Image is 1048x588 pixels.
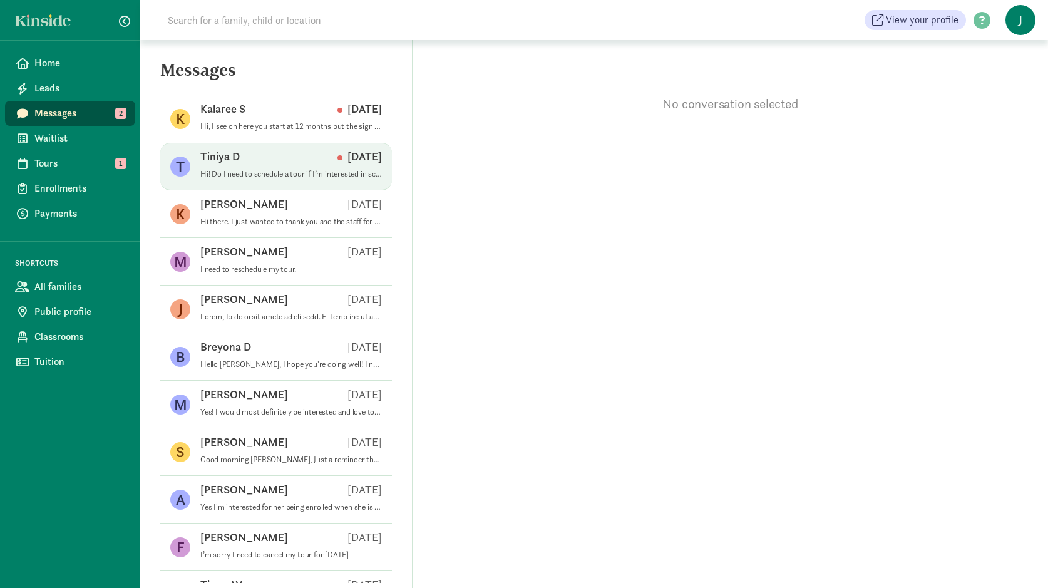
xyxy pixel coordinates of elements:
[200,292,288,307] p: [PERSON_NAME]
[34,206,125,221] span: Payments
[5,176,135,201] a: Enrollments
[200,121,382,132] p: Hi, I see on here you start at 12 months but the sign on your building says 6 weeks. Do you accep...
[347,435,382,450] p: [DATE]
[34,354,125,369] span: Tuition
[200,312,382,322] p: Lorem, Ip dolorsit ametc ad eli sedd. Ei temp inc utlabore etd mag aliquaeni adm venia qui nostru...
[5,126,135,151] a: Waitlist
[170,299,190,319] figure: J
[200,359,382,369] p: Hello [PERSON_NAME], I hope you're doing well! I noticed that you have a tour scheduled with us a...
[347,482,382,497] p: [DATE]
[200,197,288,212] p: [PERSON_NAME]
[5,299,135,324] a: Public profile
[200,502,382,512] p: Yes I'm interested for her being enrolled when she is 1! She will be 1 on [DATE]
[170,395,190,415] figure: M
[5,151,135,176] a: Tours 1
[200,264,382,274] p: I need to reschedule my tour.
[413,95,1048,113] p: No conversation selected
[5,324,135,349] a: Classrooms
[865,10,966,30] a: View your profile
[200,550,382,560] p: I’m sorry I need to cancel my tour for [DATE]
[337,101,382,116] p: [DATE]
[347,197,382,212] p: [DATE]
[200,101,245,116] p: Kalaree S
[5,201,135,226] a: Payments
[200,169,382,179] p: Hi! Do I need to schedule a tour if I’m interested in school aged care for next summer?
[34,131,125,146] span: Waitlist
[200,217,382,227] p: Hi there. I just wanted to thank you and the staff for your patience and understanding during pic...
[200,387,288,402] p: [PERSON_NAME]
[170,204,190,224] figure: K
[170,490,190,510] figure: A
[347,292,382,307] p: [DATE]
[140,60,412,90] h5: Messages
[985,528,1048,588] iframe: Chat Widget
[34,181,125,196] span: Enrollments
[200,407,382,417] p: Yes! I would most definitely be interested and love to know more! Thank you for your time!
[200,530,288,545] p: [PERSON_NAME]
[5,101,135,126] a: Messages 2
[5,51,135,76] a: Home
[170,347,190,367] figure: B
[200,339,251,354] p: Breyona D
[200,455,382,465] p: Good morning [PERSON_NAME], Just a reminder that your 5 week gymnastic session is scheduled to be...
[347,339,382,354] p: [DATE]
[5,274,135,299] a: All families
[337,149,382,164] p: [DATE]
[34,81,125,96] span: Leads
[886,13,958,28] span: View your profile
[1005,5,1035,35] span: J
[170,442,190,462] figure: S
[5,76,135,101] a: Leads
[34,329,125,344] span: Classrooms
[170,109,190,129] figure: K
[170,157,190,177] figure: T
[160,8,511,33] input: Search for a family, child or location
[34,304,125,319] span: Public profile
[170,537,190,557] figure: F
[200,482,288,497] p: [PERSON_NAME]
[115,158,126,169] span: 1
[347,530,382,545] p: [DATE]
[34,279,125,294] span: All families
[5,349,135,374] a: Tuition
[200,149,240,164] p: Tiniya D
[347,244,382,259] p: [DATE]
[34,156,125,171] span: Tours
[34,56,125,71] span: Home
[200,435,288,450] p: [PERSON_NAME]
[347,387,382,402] p: [DATE]
[170,252,190,272] figure: M
[200,244,288,259] p: [PERSON_NAME]
[34,106,125,121] span: Messages
[115,108,126,119] span: 2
